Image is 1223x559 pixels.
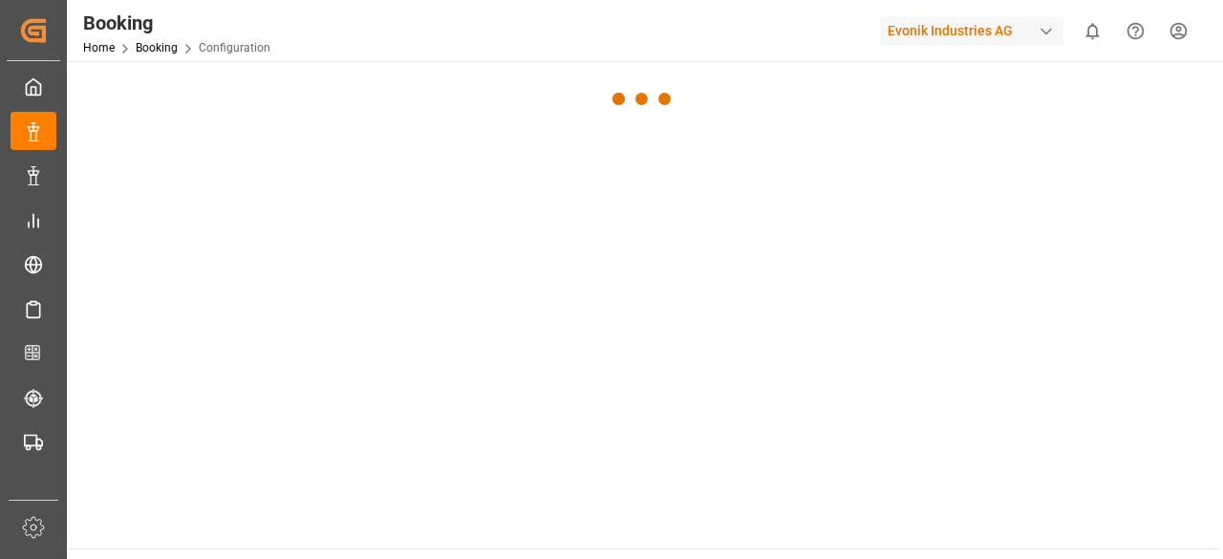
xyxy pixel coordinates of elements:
[83,41,115,54] a: Home
[1071,10,1114,53] button: show 0 new notifications
[136,41,178,54] a: Booking
[83,9,270,37] div: Booking
[880,12,1071,49] button: Evonik Industries AG
[1114,10,1157,53] button: Help Center
[880,17,1063,45] div: Evonik Industries AG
